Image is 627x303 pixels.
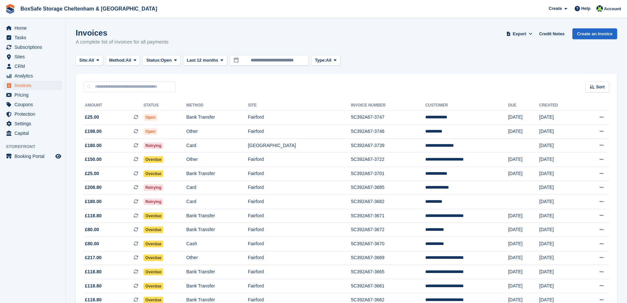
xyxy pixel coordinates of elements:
[248,251,351,265] td: Fairford
[539,223,580,237] td: [DATE]
[248,195,351,209] td: Fairford
[539,153,580,167] td: [DATE]
[89,57,94,64] span: All
[144,241,164,247] span: Overdue
[351,138,425,153] td: 5C392A67-3739
[144,227,164,233] span: Overdue
[248,125,351,139] td: Fairford
[144,128,158,135] span: Open
[186,237,248,251] td: Cash
[76,38,169,46] p: A complete list of invoices for all payments
[186,110,248,125] td: Bank Transfer
[248,209,351,223] td: Fairford
[351,167,425,181] td: 5C392A67-3701
[85,156,102,163] span: £150.00
[508,153,539,167] td: [DATE]
[84,100,144,111] th: Amount
[248,138,351,153] td: [GEOGRAPHIC_DATA]
[14,33,54,42] span: Tasks
[539,167,580,181] td: [DATE]
[3,62,62,71] a: menu
[14,23,54,33] span: Home
[3,119,62,128] a: menu
[144,213,164,219] span: Overdue
[186,167,248,181] td: Bank Transfer
[3,109,62,119] a: menu
[539,100,580,111] th: Created
[248,181,351,195] td: Fairford
[508,125,539,139] td: [DATE]
[508,251,539,265] td: [DATE]
[54,152,62,160] a: Preview store
[144,142,164,149] span: Retrying
[144,100,186,111] th: Status
[3,152,62,161] a: menu
[186,279,248,293] td: Bank Transfer
[351,223,425,237] td: 5C392A67-3672
[106,55,140,66] button: Method: All
[248,279,351,293] td: Fairford
[85,198,102,205] span: £180.00
[144,114,158,121] span: Open
[3,129,62,138] a: menu
[3,90,62,100] a: menu
[144,283,164,289] span: Overdue
[85,128,102,135] span: £198.00
[3,81,62,90] a: menu
[539,181,580,195] td: [DATE]
[85,226,99,233] span: £80.00
[14,100,54,109] span: Coupons
[351,251,425,265] td: 5C392A67-3669
[351,181,425,195] td: 5C392A67-3685
[311,55,340,66] button: Type: All
[315,57,326,64] span: Type:
[187,57,218,64] span: Last 12 months
[85,283,102,289] span: £118.80
[3,71,62,80] a: menu
[186,209,248,223] td: Bank Transfer
[539,265,580,279] td: [DATE]
[186,265,248,279] td: Bank Transfer
[143,55,180,66] button: Status: Open
[186,195,248,209] td: Card
[186,181,248,195] td: Card
[508,223,539,237] td: [DATE]
[85,268,102,275] span: £118.80
[248,110,351,125] td: Fairford
[14,109,54,119] span: Protection
[508,110,539,125] td: [DATE]
[14,62,54,71] span: CRM
[14,43,54,52] span: Subscriptions
[539,138,580,153] td: [DATE]
[144,156,164,163] span: Overdue
[604,6,621,12] span: Account
[508,265,539,279] td: [DATE]
[76,55,103,66] button: Site: All
[539,110,580,125] td: [DATE]
[14,52,54,61] span: Sites
[14,129,54,138] span: Capital
[3,23,62,33] a: menu
[144,170,164,177] span: Overdue
[248,153,351,167] td: Fairford
[248,223,351,237] td: Fairford
[248,265,351,279] td: Fairford
[549,5,562,12] span: Create
[14,90,54,100] span: Pricing
[146,57,161,64] span: Status:
[539,195,580,209] td: [DATE]
[351,237,425,251] td: 5C392A67-3670
[581,5,590,12] span: Help
[326,57,331,64] span: All
[508,100,539,111] th: Due
[351,100,425,111] th: Invoice Number
[351,125,425,139] td: 5C392A67-3746
[144,198,164,205] span: Retrying
[351,209,425,223] td: 5C392A67-3671
[14,81,54,90] span: Invoices
[248,167,351,181] td: Fairford
[596,5,603,12] img: Charlie Hammond
[513,31,526,37] span: Export
[351,110,425,125] td: 5C392A67-3747
[3,33,62,42] a: menu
